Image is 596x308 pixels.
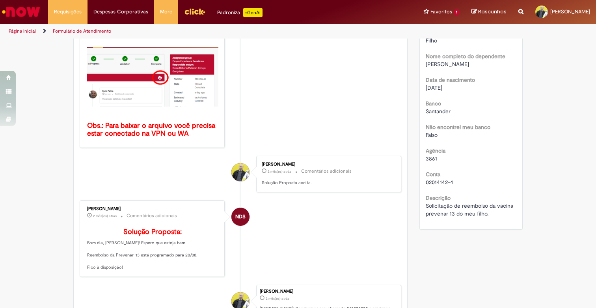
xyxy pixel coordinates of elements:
[160,8,172,16] span: More
[426,171,440,178] b: Conta
[426,76,475,83] b: Data de nascimento
[471,8,507,16] a: Rascunhos
[235,207,246,226] span: NDS
[268,169,291,174] span: 2 mês(es) atrás
[93,8,148,16] span: Despesas Corporativas
[550,8,590,15] span: [PERSON_NAME]
[87,121,217,138] b: Obs.: Para baixar o arquivo você precisa estar conectado na VPN ou WA
[93,214,117,218] time: 11/08/2025 08:21:29
[6,24,391,39] ul: Trilhas de página
[87,228,218,271] p: Bom dia, [PERSON_NAME]! Espero que esteja bem. Reembolso da Prevenar-13 está programado para 20/0...
[478,8,507,15] span: Rascunhos
[184,6,205,17] img: click_logo_yellow_360x200.png
[231,163,250,181] div: Joao Paulo Geraldini Nunes
[426,147,445,154] b: Agência
[426,100,441,107] b: Banco
[217,8,263,17] div: Padroniza
[9,28,36,34] a: Página inicial
[426,84,442,91] span: [DATE]
[430,8,452,16] span: Favoritos
[262,180,393,186] p: Solução Proposta aceita.
[123,227,182,236] b: Solução Proposta:
[54,8,82,16] span: Requisições
[268,169,291,174] time: 11/08/2025 09:38:17
[93,214,117,218] span: 2 mês(es) atrás
[426,61,469,68] span: [PERSON_NAME]
[1,4,41,20] img: ServiceNow
[426,124,490,131] b: Não encontrei meu banco
[301,168,352,175] small: Comentários adicionais
[426,155,437,162] span: 3861
[426,131,438,138] span: Falso
[243,8,263,17] p: +GenAi
[266,296,289,301] span: 2 mês(es) atrás
[87,207,218,211] div: [PERSON_NAME]
[127,212,177,219] small: Comentários adicionais
[231,208,250,226] div: Natan dos Santos Nunes
[87,47,218,107] img: x_mdbda_azure_blob.picture2.png
[454,9,460,16] span: 1
[426,53,505,60] b: Nome completo do dependente
[426,202,515,217] span: Solicitação de reembolso da vacina prevenar 13 do meu filho.
[53,28,111,34] a: Formulário de Atendimento
[266,296,289,301] time: 09/08/2025 08:47:58
[426,37,437,44] span: Filho
[426,194,451,201] b: Descrição
[426,108,451,115] span: Santander
[260,289,397,294] div: [PERSON_NAME]
[262,162,393,167] div: [PERSON_NAME]
[426,179,453,186] span: 02014142-4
